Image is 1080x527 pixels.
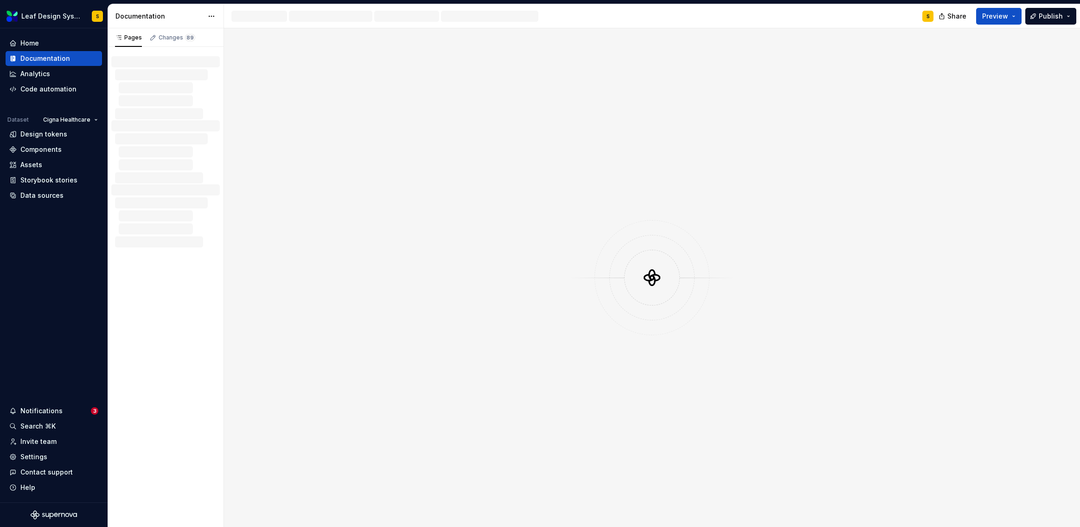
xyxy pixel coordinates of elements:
[20,452,47,462] div: Settings
[6,51,102,66] a: Documentation
[6,82,102,97] a: Code automation
[6,480,102,495] button: Help
[6,157,102,172] a: Assets
[927,13,930,20] div: S
[934,8,972,25] button: Share
[115,34,142,41] div: Pages
[20,483,35,492] div: Help
[91,407,98,415] span: 3
[976,8,1022,25] button: Preview
[6,419,102,434] button: Search ⌘K
[20,422,56,431] div: Search ⌘K
[6,465,102,480] button: Contact support
[947,12,966,21] span: Share
[39,113,102,126] button: Cigna Healthcare
[20,85,77,94] div: Code automation
[6,36,102,51] a: Home
[20,160,42,169] div: Assets
[6,142,102,157] a: Components
[7,116,29,124] div: Dataset
[6,127,102,142] a: Design tokens
[6,403,102,418] button: Notifications3
[20,437,57,446] div: Invite team
[21,12,81,21] div: Leaf Design System
[43,116,90,124] span: Cigna Healthcare
[1039,12,1063,21] span: Publish
[20,54,70,63] div: Documentation
[20,468,73,477] div: Contact support
[6,11,18,22] img: 6e787e26-f4c0-4230-8924-624fe4a2d214.png
[2,6,106,26] button: Leaf Design SystemS
[6,173,102,188] a: Storybook stories
[6,449,102,464] a: Settings
[115,12,203,21] div: Documentation
[20,176,77,185] div: Storybook stories
[20,191,64,200] div: Data sources
[31,510,77,520] svg: Supernova Logo
[20,69,50,78] div: Analytics
[982,12,1008,21] span: Preview
[20,406,63,416] div: Notifications
[185,34,195,41] span: 89
[96,13,99,20] div: S
[6,434,102,449] a: Invite team
[20,39,39,48] div: Home
[20,145,62,154] div: Components
[159,34,195,41] div: Changes
[6,188,102,203] a: Data sources
[6,66,102,81] a: Analytics
[1025,8,1076,25] button: Publish
[20,130,67,139] div: Design tokens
